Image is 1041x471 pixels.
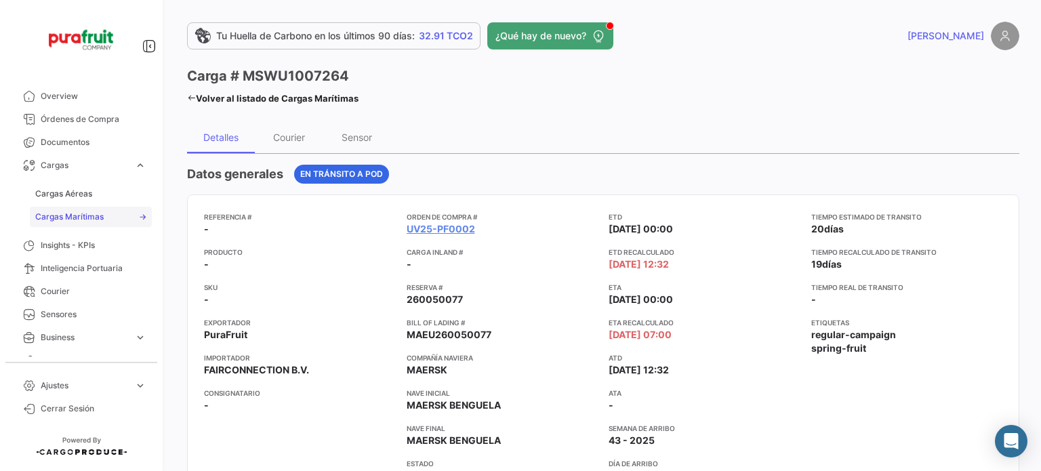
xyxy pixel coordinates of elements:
[187,165,283,184] h4: Datos generales
[11,234,152,257] a: Insights - KPIs
[41,308,146,321] span: Sensores
[11,280,152,303] a: Courier
[11,257,152,280] a: Inteligencia Portuaria
[11,131,152,154] a: Documentos
[407,352,598,363] app-card-info-title: Compañía naviera
[11,303,152,326] a: Sensores
[407,398,501,412] span: MAERSK BENGUELA
[204,247,396,258] app-card-info-title: Producto
[41,262,146,274] span: Inteligencia Portuaria
[187,66,349,85] h3: Carga # MSWU1007264
[134,331,146,344] span: expand_more
[407,328,491,342] span: MAEU260050077
[811,282,1003,293] app-card-info-title: Tiempo real de transito
[11,85,152,108] a: Overview
[811,328,896,342] span: regular-campaign
[41,354,129,367] span: Estadísticas
[609,423,800,434] app-card-info-title: Semana de Arribo
[609,328,672,342] span: [DATE] 07:00
[407,258,411,271] span: -
[407,293,463,306] span: 260050077
[609,293,673,306] span: [DATE] 00:00
[609,211,800,222] app-card-info-title: ETD
[187,22,481,49] a: Tu Huella de Carbono en los últimos 90 días:32.91 TCO2
[204,388,396,398] app-card-info-title: Consignatario
[811,293,816,305] span: -
[811,223,824,234] span: 20
[609,247,800,258] app-card-info-title: ETD Recalculado
[407,388,598,398] app-card-info-title: Nave inicial
[41,403,146,415] span: Cerrar Sesión
[41,113,146,125] span: Órdenes de Compra
[41,90,146,102] span: Overview
[991,22,1019,50] img: placeholder-user.png
[609,258,669,271] span: [DATE] 12:32
[407,434,501,447] span: MAERSK BENGUELA
[41,380,129,392] span: Ajustes
[407,222,475,236] a: UV25-PF0002
[30,207,152,227] a: Cargas Marítimas
[204,211,396,222] app-card-info-title: Referencia #
[811,342,866,355] span: spring-fruit
[609,388,800,398] app-card-info-title: ATA
[609,458,800,469] app-card-info-title: Día de Arribo
[47,16,115,63] img: Logo+PuraFruit.png
[41,239,146,251] span: Insights - KPIs
[35,188,92,200] span: Cargas Aéreas
[609,398,613,412] span: -
[134,159,146,171] span: expand_more
[407,423,598,434] app-card-info-title: Nave final
[407,282,598,293] app-card-info-title: Reserva #
[407,458,598,469] app-card-info-title: Estado
[811,247,1003,258] app-card-info-title: Tiempo recalculado de transito
[41,285,146,298] span: Courier
[495,29,586,43] span: ¿Qué hay de nuevo?
[204,352,396,363] app-card-info-title: Importador
[204,293,209,306] span: -
[300,168,383,180] span: En tránsito a POD
[811,211,1003,222] app-card-info-title: Tiempo estimado de transito
[204,258,209,271] span: -
[824,223,844,234] span: días
[35,211,104,223] span: Cargas Marítimas
[609,352,800,363] app-card-info-title: ATD
[204,398,209,412] span: -
[342,131,372,143] div: Sensor
[407,247,598,258] app-card-info-title: Carga inland #
[204,328,247,342] span: PuraFruit
[204,282,396,293] app-card-info-title: SKU
[204,363,309,377] span: FAIRCONNECTION B.V.
[41,136,146,148] span: Documentos
[134,380,146,392] span: expand_more
[487,22,613,49] button: ¿Qué hay de nuevo?
[204,222,209,236] span: -
[822,258,842,270] span: días
[187,89,359,108] a: Volver al listado de Cargas Marítimas
[273,131,305,143] div: Courier
[30,184,152,204] a: Cargas Aéreas
[134,354,146,367] span: expand_more
[407,317,598,328] app-card-info-title: Bill of Lading #
[907,29,984,43] span: [PERSON_NAME]
[995,425,1027,457] div: Abrir Intercom Messenger
[609,434,655,447] span: 43 - 2025
[811,258,822,270] span: 19
[41,159,129,171] span: Cargas
[41,331,129,344] span: Business
[609,363,669,377] span: [DATE] 12:32
[609,222,673,236] span: [DATE] 00:00
[216,29,415,43] span: Tu Huella de Carbono en los últimos 90 días:
[609,317,800,328] app-card-info-title: ETA Recalculado
[204,317,396,328] app-card-info-title: Exportador
[811,317,1003,328] app-card-info-title: Etiquetas
[609,282,800,293] app-card-info-title: ETA
[419,29,473,43] span: 32.91 TCO2
[11,108,152,131] a: Órdenes de Compra
[407,211,598,222] app-card-info-title: Orden de Compra #
[203,131,239,143] div: Detalles
[407,363,447,377] span: MAERSK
